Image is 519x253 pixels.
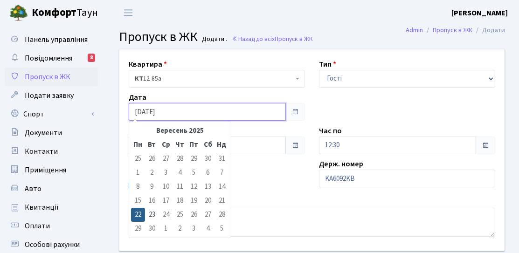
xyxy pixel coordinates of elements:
[215,222,229,236] td: 5
[319,59,336,70] label: Тип
[201,222,215,236] td: 4
[131,222,145,236] td: 29
[145,166,159,180] td: 2
[187,166,201,180] td: 5
[5,68,98,86] a: Пропуск в ЖК
[25,239,80,250] span: Особові рахунки
[275,34,313,43] span: Пропуск в ЖК
[173,166,187,180] td: 4
[187,152,201,166] td: 29
[187,138,201,152] th: Пт
[119,27,198,46] span: Пропуск в ЖК
[5,161,98,179] a: Приміщення
[131,180,145,194] td: 8
[173,208,187,222] td: 25
[145,152,159,166] td: 26
[159,222,173,236] td: 1
[145,124,215,138] th: Вересень 2025
[215,194,229,208] td: 21
[173,152,187,166] td: 28
[187,222,201,236] td: 3
[201,208,215,222] td: 27
[131,194,145,208] td: 15
[5,142,98,161] a: Контакти
[25,146,58,157] span: Контакти
[25,165,66,175] span: Приміщення
[145,194,159,208] td: 16
[5,30,98,49] a: Панель управління
[319,125,342,137] label: Час по
[135,74,143,83] b: КТ
[135,74,293,83] span: <b>КТ</b>&nbsp;&nbsp;&nbsp;&nbsp;12-85а
[159,208,173,222] td: 24
[159,194,173,208] td: 17
[129,92,146,103] label: Дата
[25,221,50,231] span: Оплати
[5,198,98,217] a: Квитанції
[319,158,363,170] label: Держ. номер
[187,194,201,208] td: 19
[201,138,215,152] th: Сб
[5,105,98,123] a: Спорт
[215,138,229,152] th: Нд
[173,222,187,236] td: 2
[201,166,215,180] td: 6
[131,166,145,180] td: 1
[129,59,167,70] label: Квартира
[201,194,215,208] td: 20
[319,170,495,187] input: AA0001AA
[5,217,98,235] a: Оплати
[5,179,98,198] a: Авто
[5,86,98,105] a: Подати заявку
[173,138,187,152] th: Чт
[201,152,215,166] td: 30
[131,138,145,152] th: Пн
[215,180,229,194] td: 14
[451,8,508,18] b: [PERSON_NAME]
[145,222,159,236] td: 30
[159,180,173,194] td: 10
[25,72,70,82] span: Пропуск в ЖК
[433,25,472,35] a: Пропуск в ЖК
[173,194,187,208] td: 18
[25,128,62,138] span: Документи
[451,7,508,19] a: [PERSON_NAME]
[159,138,173,152] th: Ср
[88,54,95,62] div: 8
[187,208,201,222] td: 26
[32,5,98,21] span: Таун
[117,5,140,21] button: Переключити навігацію
[145,208,159,222] td: 23
[5,123,98,142] a: Документи
[201,180,215,194] td: 13
[472,25,505,35] li: Додати
[25,202,59,212] span: Квитанції
[232,34,313,43] a: Назад до всіхПропуск в ЖК
[392,21,519,40] nav: breadcrumb
[215,208,229,222] td: 28
[25,34,88,45] span: Панель управління
[173,180,187,194] td: 11
[145,138,159,152] th: Вт
[25,90,74,101] span: Подати заявку
[145,180,159,194] td: 9
[131,208,145,222] td: 22
[9,4,28,22] img: logo.png
[159,152,173,166] td: 27
[215,152,229,166] td: 31
[215,166,229,180] td: 7
[5,49,98,68] a: Повідомлення8
[25,184,42,194] span: Авто
[25,53,72,63] span: Повідомлення
[201,35,228,43] small: Додати .
[406,25,423,35] a: Admin
[131,152,145,166] td: 25
[32,5,76,20] b: Комфорт
[159,166,173,180] td: 3
[187,180,201,194] td: 12
[129,70,305,88] span: <b>КТ</b>&nbsp;&nbsp;&nbsp;&nbsp;12-85а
